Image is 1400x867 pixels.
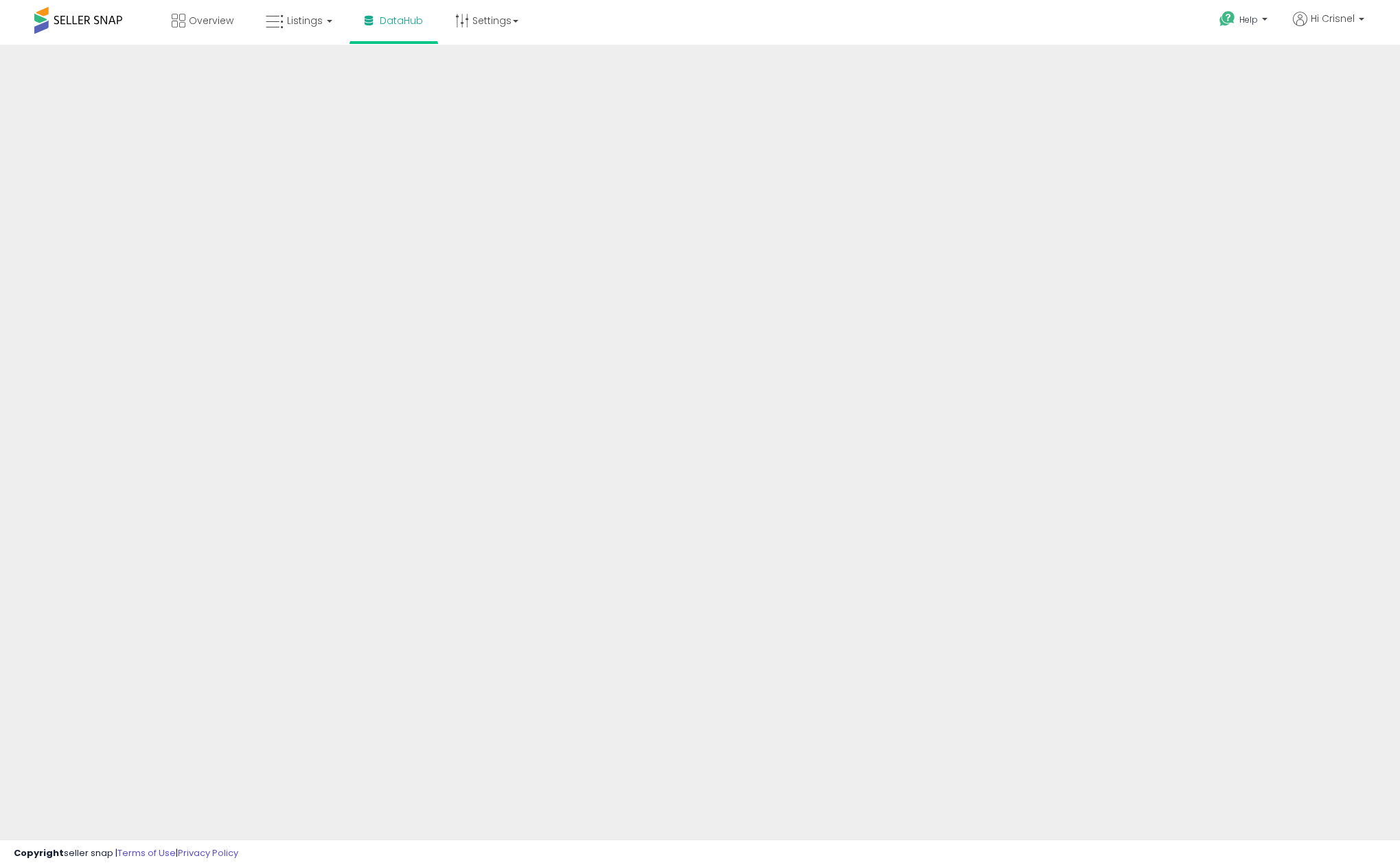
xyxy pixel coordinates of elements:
[1239,14,1258,25] span: Help
[1311,12,1355,25] span: Hi Crisnel
[1293,12,1364,43] a: Hi Crisnel
[1219,10,1236,27] i: Get Help
[189,14,233,27] span: Overview
[380,14,423,27] span: DataHub
[287,14,323,27] span: Listings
